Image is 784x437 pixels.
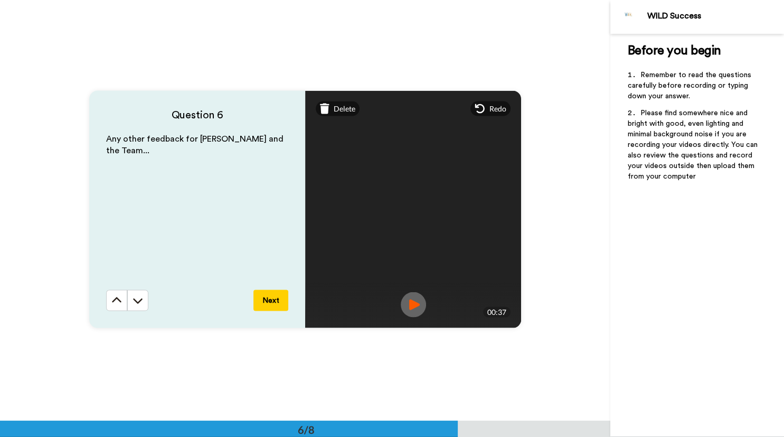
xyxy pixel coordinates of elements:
div: Delete [316,101,360,116]
span: Delete [334,104,355,114]
span: Remember to read the questions carefully before recording or typing down your answer. [627,71,753,100]
span: Any other feedback for [PERSON_NAME] and the Team... [106,135,286,155]
img: Profile Image [616,4,641,30]
span: Before you begin [627,44,721,57]
h4: Question 6 [106,108,288,123]
div: Redo [470,101,511,116]
button: Next [253,290,288,311]
div: 6/8 [281,422,332,437]
span: Please find somewhere nice and bright with good, even lighting and minimal background noise if yo... [627,109,759,180]
div: WILD Success [647,11,783,21]
div: 00:37 [483,307,511,318]
img: ic_record_play.svg [401,292,426,318]
span: Redo [489,104,506,114]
